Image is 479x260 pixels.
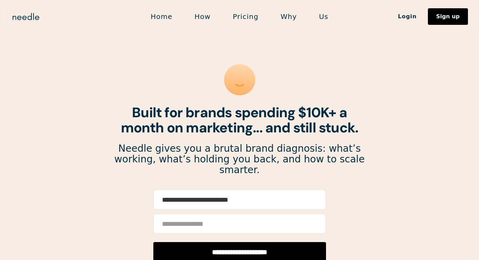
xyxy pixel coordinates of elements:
a: Home [140,9,183,24]
p: Needle gives you a brutal brand diagnosis: what’s working, what’s holding you back, and how to sc... [114,143,365,175]
a: Pricing [222,9,269,24]
a: Why [269,9,308,24]
div: Sign up [436,14,460,19]
a: Sign up [428,8,468,25]
strong: Built for brands spending $10K+ a month on marketing... and still stuck. [121,103,358,137]
a: How [183,9,222,24]
a: Us [308,9,339,24]
a: Login [387,11,428,22]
